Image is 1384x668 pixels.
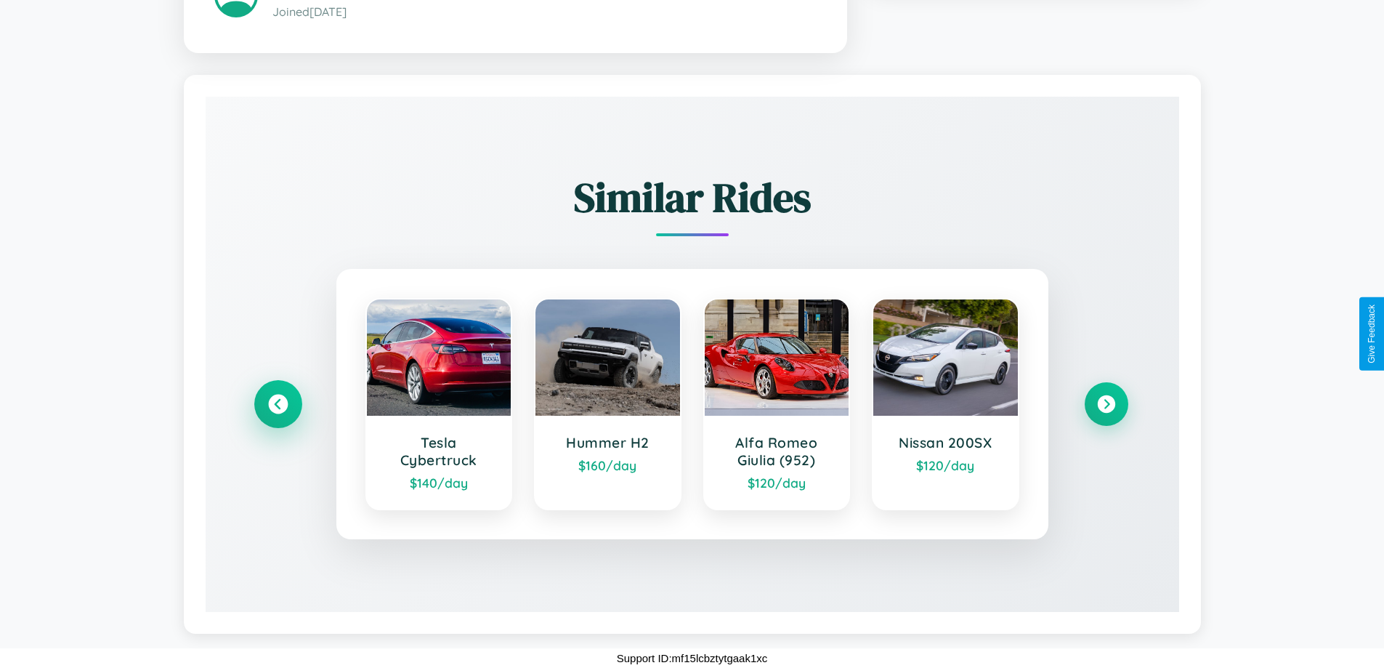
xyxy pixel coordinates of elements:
div: $ 120 /day [719,475,835,491]
p: Support ID: mf15lcbztytgaak1xc [617,648,768,668]
a: Nissan 200SX$120/day [872,298,1019,510]
h3: Tesla Cybertruck [381,434,497,469]
h3: Alfa Romeo Giulia (952) [719,434,835,469]
div: $ 140 /day [381,475,497,491]
div: Give Feedback [1367,305,1377,363]
a: Hummer H2$160/day [534,298,681,510]
h2: Similar Rides [256,169,1128,225]
h3: Nissan 200SX [888,434,1003,451]
div: $ 120 /day [888,457,1003,473]
p: Joined [DATE] [272,1,817,23]
div: $ 160 /day [550,457,665,473]
a: Tesla Cybertruck$140/day [365,298,513,510]
h3: Hummer H2 [550,434,665,451]
a: Alfa Romeo Giulia (952)$120/day [703,298,851,510]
